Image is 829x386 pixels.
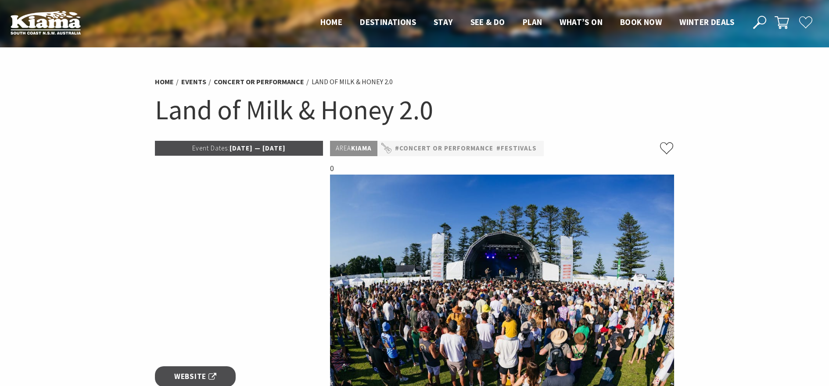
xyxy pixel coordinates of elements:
[336,144,351,152] span: Area
[395,143,493,154] a: #Concert or Performance
[312,15,743,30] nav: Main Menu
[155,141,323,156] p: [DATE] — [DATE]
[620,17,662,27] span: Book now
[312,76,393,88] li: Land of Milk & Honey 2.0
[320,17,343,28] a: Home
[192,144,230,152] span: Event Dates:
[523,17,542,28] a: Plan
[155,92,675,128] h1: Land of Milk & Honey 2.0
[560,17,603,27] span: What’s On
[320,17,343,27] span: Home
[560,17,603,28] a: What’s On
[330,141,377,156] p: Kiama
[679,17,734,28] a: Winter Deals
[360,17,416,27] span: Destinations
[679,17,734,27] span: Winter Deals
[360,17,416,28] a: Destinations
[434,17,453,28] a: Stay
[181,77,206,86] a: Events
[214,77,304,86] a: Concert or Performance
[434,17,453,27] span: Stay
[523,17,542,27] span: Plan
[470,17,505,28] a: See & Do
[470,17,505,27] span: See & Do
[174,371,216,382] span: Website
[620,17,662,28] a: Book now
[496,143,537,154] a: #Festivals
[11,11,81,35] img: Kiama Logo
[155,77,174,86] a: Home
